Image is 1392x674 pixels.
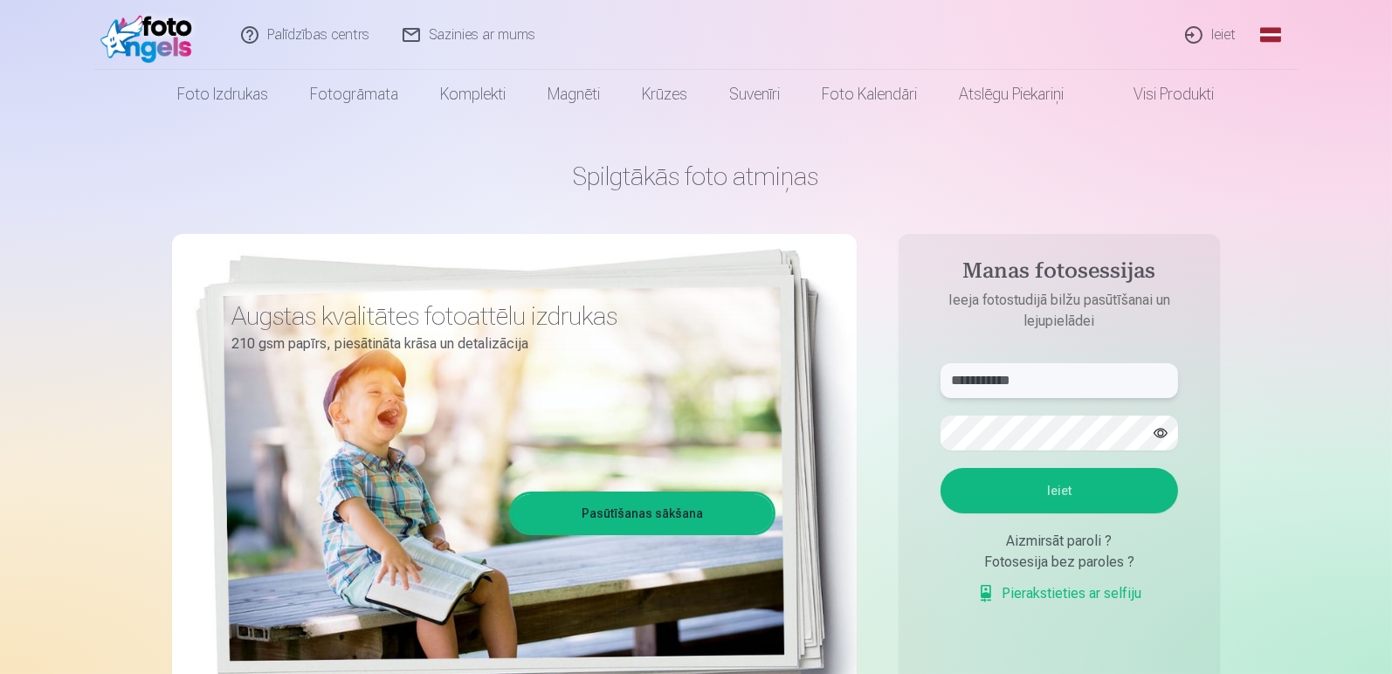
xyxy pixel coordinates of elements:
a: Fotogrāmata [290,70,420,119]
a: Pasūtīšanas sākšana [512,494,773,533]
a: Suvenīri [709,70,802,119]
div: Fotosesija bez paroles ? [941,552,1178,573]
div: Aizmirsāt paroli ? [941,531,1178,552]
a: Magnēti [527,70,622,119]
h4: Manas fotosessijas [923,258,1196,290]
a: Visi produkti [1085,70,1236,119]
a: Foto kalendāri [802,70,939,119]
p: Ieeja fotostudijā bilžu pasūtīšanai un lejupielādei [923,290,1196,332]
a: Foto izdrukas [157,70,290,119]
p: 210 gsm papīrs, piesātināta krāsa un detalizācija [231,332,762,356]
a: Komplekti [420,70,527,119]
img: /fa1 [100,7,201,63]
h3: Augstas kvalitātes fotoattēlu izdrukas [231,300,762,332]
a: Pierakstieties ar selfiju [977,583,1141,604]
a: Atslēgu piekariņi [939,70,1085,119]
button: Ieiet [941,468,1178,513]
h1: Spilgtākās foto atmiņas [172,161,1220,192]
a: Krūzes [622,70,709,119]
